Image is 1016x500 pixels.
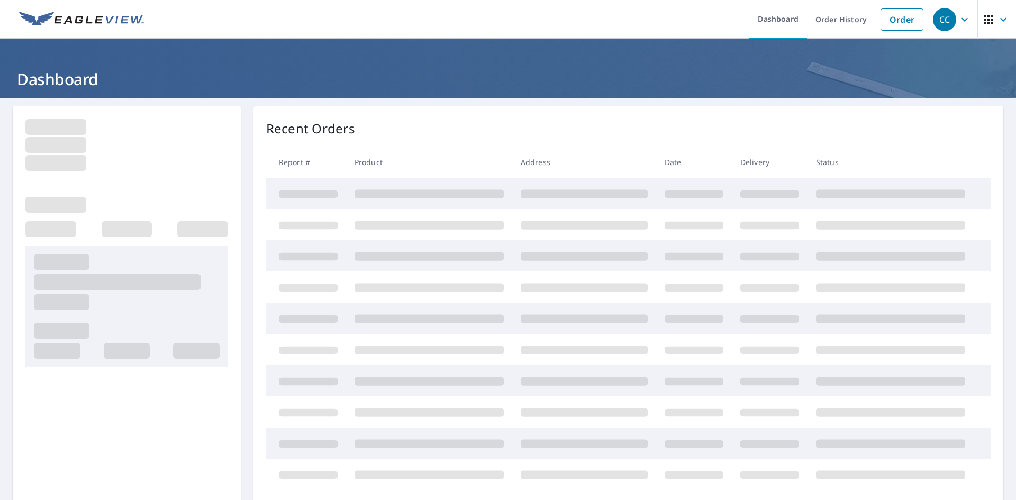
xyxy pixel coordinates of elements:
a: Order [881,8,923,31]
div: CC [933,8,956,31]
h1: Dashboard [13,68,1003,90]
th: Address [512,147,656,178]
img: EV Logo [19,12,144,28]
p: Recent Orders [266,119,355,138]
th: Delivery [732,147,808,178]
th: Report # [266,147,346,178]
th: Date [656,147,732,178]
th: Status [808,147,974,178]
th: Product [346,147,512,178]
